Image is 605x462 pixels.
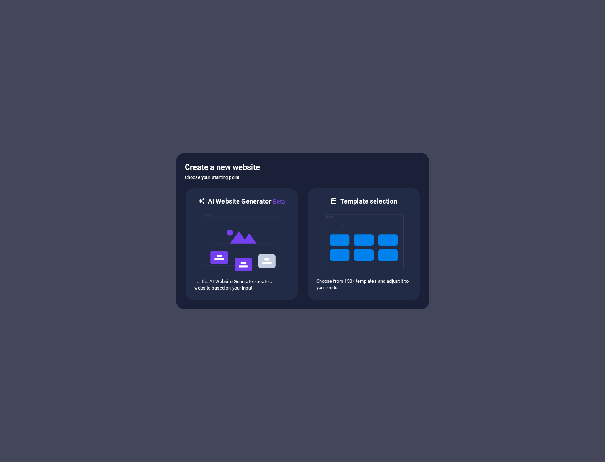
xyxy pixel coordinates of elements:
div: AI Website GeneratorBetaaiLet the AI Website Generator create a website based on your input. [185,188,298,301]
p: Let the AI Website Generator create a website based on your input. [194,278,289,291]
h6: AI Website Generator [208,197,285,206]
h5: Create a new website [185,162,421,173]
div: Template selectionChoose from 150+ templates and adjust it to you needs. [307,188,421,301]
h6: Template selection [340,197,397,206]
img: ai [202,206,281,278]
h6: Choose your starting point [185,173,421,182]
p: Choose from 150+ templates and adjust it to you needs. [316,278,411,291]
span: Beta [272,198,285,205]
